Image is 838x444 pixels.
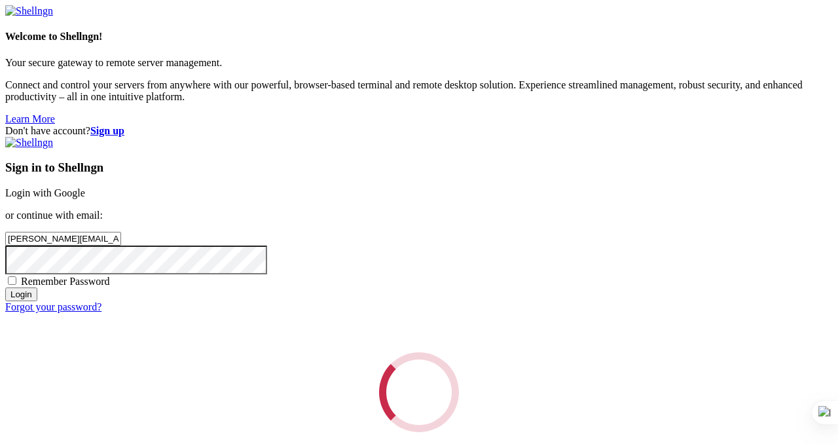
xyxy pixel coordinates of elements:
[5,137,53,149] img: Shellngn
[375,348,462,435] div: Loading...
[5,31,833,43] h4: Welcome to Shellngn!
[5,5,53,17] img: Shellngn
[5,79,833,103] p: Connect and control your servers from anywhere with our powerful, browser-based terminal and remo...
[8,276,16,285] input: Remember Password
[5,113,55,124] a: Learn More
[5,210,833,221] p: or continue with email:
[5,301,101,312] a: Forgot your password?
[5,232,121,246] input: Email address
[21,276,110,287] span: Remember Password
[5,57,833,69] p: Your secure gateway to remote server management.
[5,125,833,137] div: Don't have account?
[5,160,833,175] h3: Sign in to Shellngn
[90,125,124,136] a: Sign up
[5,187,85,198] a: Login with Google
[5,287,37,301] input: Login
